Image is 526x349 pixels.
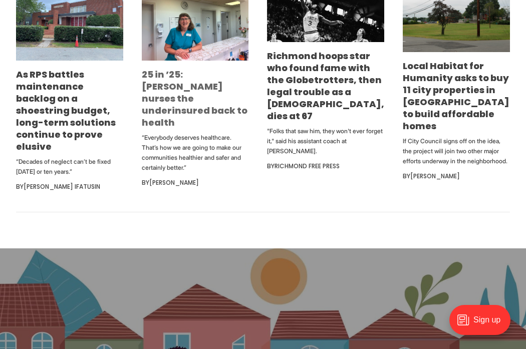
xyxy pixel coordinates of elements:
[142,68,247,129] a: 25 in ’25: [PERSON_NAME] nurses the underinsured back to health
[403,136,510,166] p: If City Council signs off on the idea, the project will join two other major efforts underway in ...
[16,181,123,193] div: By
[267,160,384,172] div: By
[275,162,340,170] a: Richmond Free Press
[267,126,384,156] p: "Folks that saw him, they won't ever forget it," said his assistant coach at [PERSON_NAME].
[403,60,509,132] a: Local Habitat for Humanity asks to buy 11 city properties in [GEOGRAPHIC_DATA] to build affordabl...
[142,177,249,189] div: By
[16,68,116,153] a: As RPS battles maintenance backlog on a shoestring budget, long-term solutions continue to prove ...
[441,300,526,349] iframe: portal-trigger
[267,50,384,122] a: Richmond hoops star who found fame with the Globetrotters, then legal trouble as a [DEMOGRAPHIC_D...
[149,178,199,187] a: [PERSON_NAME]
[24,182,100,191] a: [PERSON_NAME] Ifatusin
[142,133,249,173] p: “Everybody deserves healthcare. That’s how we are going to make our communities healthier and saf...
[410,172,460,180] a: [PERSON_NAME]
[403,170,510,182] div: By
[16,157,123,177] p: “Decades of neglect can’t be fixed [DATE] or ten years.”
